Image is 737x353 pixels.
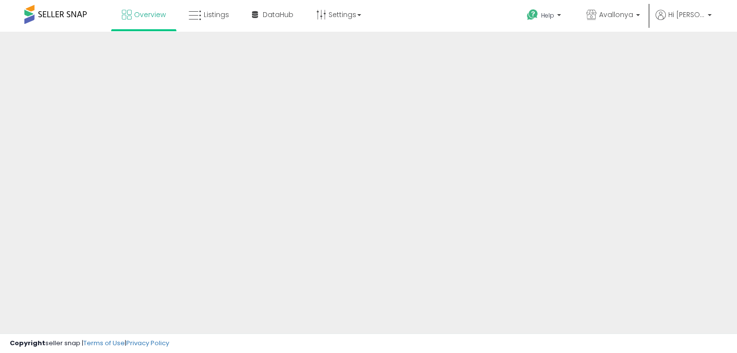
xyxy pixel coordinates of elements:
[519,1,571,32] a: Help
[204,10,229,20] span: Listings
[10,338,45,348] strong: Copyright
[526,9,539,21] i: Get Help
[263,10,293,20] span: DataHub
[599,10,633,20] span: Avallonya
[668,10,705,20] span: Hi [PERSON_NAME]
[656,10,712,32] a: Hi [PERSON_NAME]
[10,339,169,348] div: seller snap | |
[126,338,169,348] a: Privacy Policy
[83,338,125,348] a: Terms of Use
[134,10,166,20] span: Overview
[541,11,554,20] span: Help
